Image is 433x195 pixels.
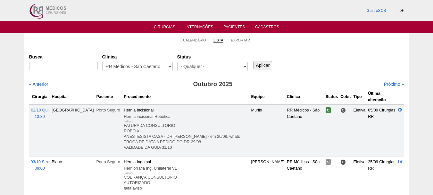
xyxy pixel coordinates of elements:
[384,82,404,87] a: Próximo »
[400,9,404,13] i: Sair
[213,38,223,43] a: Lista
[50,104,95,156] td: [GEOGRAPHIC_DATA]
[367,104,397,156] td: 05/09 Cirurgias RR
[352,89,367,105] th: Tipo
[35,166,45,171] span: 09:00
[124,175,248,191] p: COBRANÇA CONSULTÓRIO AUTORIZADO falta aviso
[35,114,45,119] span: 13:30
[352,104,367,156] td: Eletiva
[326,159,331,165] span: Suspensa
[398,108,403,112] a: Editar
[95,89,122,105] th: Paciente
[340,159,346,165] span: Consultório
[366,8,386,13] a: GastroSCS
[29,62,98,70] input: Digite os termos que você deseja procurar.
[124,113,248,120] div: Hernia incisional Robótica
[223,25,245,31] a: Pacientes
[31,160,49,164] span: 03/10 Sex
[31,160,49,171] a: 03/10 Sex 09:00
[286,104,324,156] td: RR Médicos - São Caetano
[250,104,286,156] td: Murilo
[186,25,213,31] a: Internações
[122,89,250,105] th: Procedimento
[124,165,248,172] div: Herniorrafia Ing. Unilateral VL
[124,170,133,176] div: [editar]
[183,38,206,42] a: Calendário
[122,104,250,156] td: Hérnia Incisional
[177,54,248,60] label: Status
[250,89,286,105] th: Equipe
[124,123,248,150] p: FATURADA CONSULTORIO ROBO XI ANESTESISTA CASA - DR [PERSON_NAME] - em 20/08, whats TROCA DE DATA ...
[50,89,95,105] th: Hospital
[254,61,272,69] input: Aplicar
[124,118,133,125] div: [editar]
[398,160,403,164] a: Editar
[96,159,121,165] div: Porto Seguro
[29,89,51,105] th: Cirurgia
[96,107,121,113] div: Porto Seguro
[102,54,173,60] label: Clínica
[29,54,98,60] label: Busca
[339,89,352,105] th: Cobr.
[31,108,49,112] span: 02/10 Qui
[255,25,279,31] a: Cadastros
[231,38,250,42] a: Exportar
[119,80,306,89] h3: Outubro 2025
[286,89,324,105] th: Clínica
[324,89,339,105] th: Status
[154,25,175,30] a: Cirurgias
[326,107,331,113] span: Confirmada
[29,82,48,87] a: « Anterior
[31,108,49,119] a: 02/10 Qui 13:30
[367,89,397,105] th: Última alteração
[340,108,346,113] span: Consultório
